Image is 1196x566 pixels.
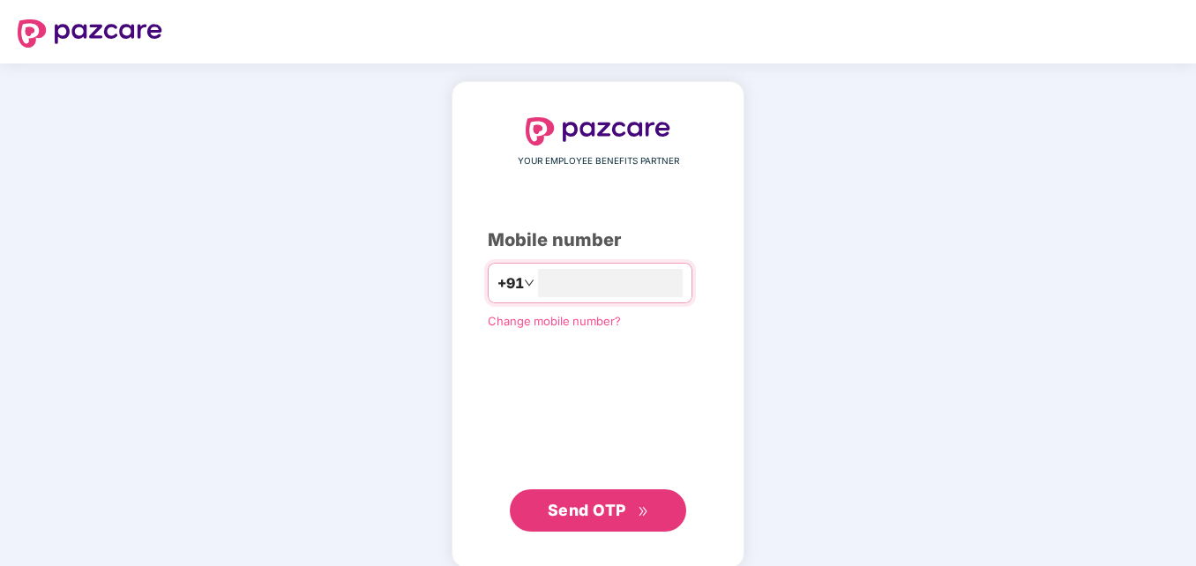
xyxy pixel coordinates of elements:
[18,19,162,48] img: logo
[518,154,679,168] span: YOUR EMPLOYEE BENEFITS PARTNER
[488,314,621,328] a: Change mobile number?
[548,501,626,519] span: Send OTP
[488,227,708,254] div: Mobile number
[638,506,649,518] span: double-right
[497,272,524,294] span: +91
[526,117,670,145] img: logo
[510,489,686,532] button: Send OTPdouble-right
[524,278,534,288] span: down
